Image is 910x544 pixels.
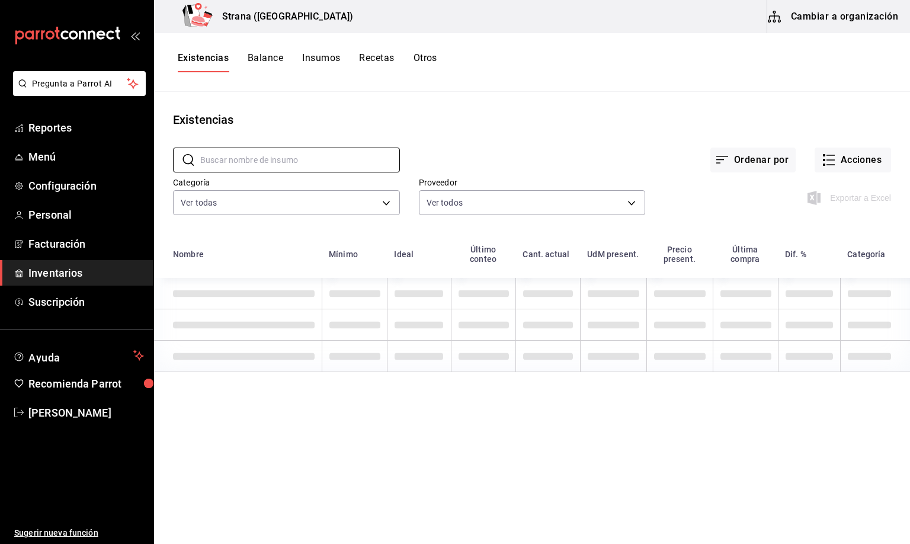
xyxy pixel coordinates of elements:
[815,148,891,172] button: Acciones
[587,249,639,259] div: UdM present.
[173,249,204,259] div: Nombre
[28,120,144,136] span: Reportes
[28,207,144,223] span: Personal
[173,111,233,129] div: Existencias
[710,148,796,172] button: Ordenar por
[200,148,400,172] input: Buscar nombre de insumo
[28,236,144,252] span: Facturación
[720,245,771,264] div: Última compra
[173,178,400,187] label: Categoría
[28,294,144,310] span: Suscripción
[458,245,509,264] div: Último conteo
[394,249,414,259] div: Ideal
[13,71,146,96] button: Pregunta a Parrot AI
[28,178,144,194] span: Configuración
[28,265,144,281] span: Inventarios
[785,249,806,259] div: Dif. %
[28,376,144,392] span: Recomienda Parrot
[8,86,146,98] a: Pregunta a Parrot AI
[213,9,353,24] h3: Strana ([GEOGRAPHIC_DATA])
[32,78,127,90] span: Pregunta a Parrot AI
[28,348,129,363] span: Ayuda
[14,527,144,539] span: Sugerir nueva función
[302,52,340,72] button: Insumos
[28,149,144,165] span: Menú
[248,52,283,72] button: Balance
[28,405,144,421] span: [PERSON_NAME]
[523,249,569,259] div: Cant. actual
[414,52,437,72] button: Otros
[359,52,394,72] button: Recetas
[427,197,463,209] span: Ver todos
[178,52,437,72] div: navigation tabs
[178,52,229,72] button: Existencias
[329,249,358,259] div: Mínimo
[130,31,140,40] button: open_drawer_menu
[847,249,885,259] div: Categoría
[653,245,706,264] div: Precio present.
[181,197,217,209] span: Ver todas
[419,178,646,187] label: Proveedor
